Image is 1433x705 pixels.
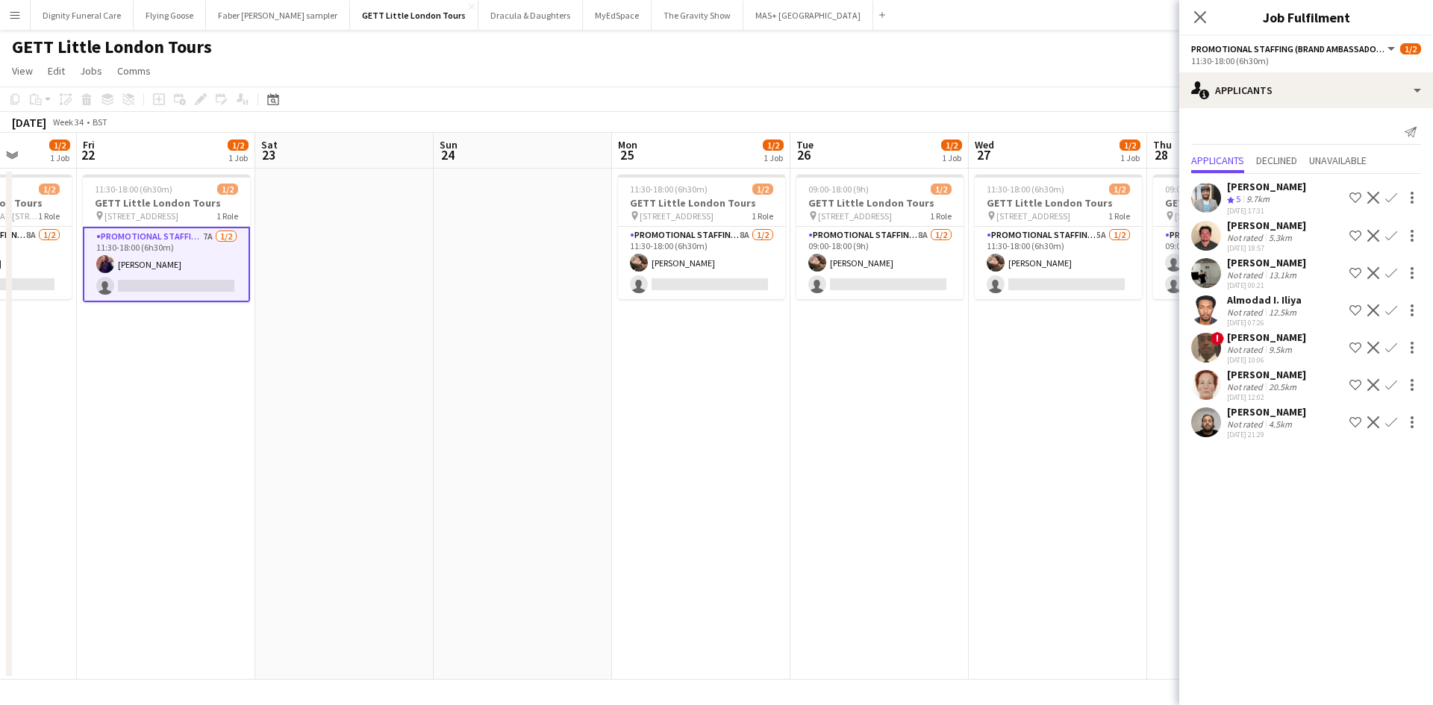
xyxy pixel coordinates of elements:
div: 5.3km [1266,232,1295,243]
span: Applicants [1191,155,1244,166]
div: [DATE] 10:06 [1227,355,1306,365]
div: Applicants [1179,72,1433,108]
span: Week 34 [49,116,87,128]
div: [DATE] 21:29 [1227,430,1306,439]
button: MyEdSpace [583,1,652,30]
div: BST [93,116,107,128]
div: 13.1km [1266,269,1299,281]
div: 20.5km [1266,381,1299,392]
span: Unavailable [1309,155,1367,166]
div: Not rated [1227,307,1266,318]
div: [DATE] 17:31 [1227,206,1306,216]
div: [PERSON_NAME] [1227,368,1306,381]
div: Not rated [1227,381,1266,392]
span: Jobs [80,64,102,78]
div: 4.5km [1266,419,1295,430]
div: [DATE] 00:21 [1227,281,1306,290]
button: Flying Goose [134,1,206,30]
div: 9.7km [1243,193,1273,206]
button: MAS+ [GEOGRAPHIC_DATA] [743,1,873,30]
a: Edit [42,61,71,81]
div: 9.5km [1266,344,1295,355]
span: Promotional Staffing (Brand Ambassadors) [1191,43,1385,54]
div: Not rated [1227,344,1266,355]
div: [DATE] 07:26 [1227,318,1302,328]
a: Comms [111,61,157,81]
h3: Job Fulfilment [1179,7,1433,27]
button: Promotional Staffing (Brand Ambassadors) [1191,43,1397,54]
h1: GETT Little London Tours [12,36,212,58]
div: [DATE] 12:02 [1227,392,1306,402]
div: Not rated [1227,419,1266,430]
div: [PERSON_NAME] [1227,330,1306,344]
div: 12.5km [1266,307,1299,318]
div: [DATE] 18:57 [1227,243,1306,253]
span: Edit [48,64,65,78]
div: Almodad I. Iliya [1227,293,1302,307]
span: View [12,64,33,78]
span: Comms [117,64,151,78]
div: [PERSON_NAME] [1227,256,1306,269]
a: View [6,61,39,81]
div: Not rated [1227,269,1266,281]
span: 1/2 [1400,43,1421,54]
div: [PERSON_NAME] [1227,405,1306,419]
button: Dignity Funeral Care [31,1,134,30]
span: ! [1211,332,1224,345]
button: GETT Little London Tours [350,1,478,30]
button: The Gravity Show [652,1,743,30]
a: Jobs [74,61,108,81]
button: Dracula & Daughters [478,1,583,30]
button: Faber [PERSON_NAME] sampler [206,1,350,30]
div: [PERSON_NAME] [1227,219,1306,232]
div: [DATE] [12,115,46,130]
div: Not rated [1227,232,1266,243]
div: [PERSON_NAME] [1227,180,1306,193]
div: 11:30-18:00 (6h30m) [1191,55,1421,66]
span: 5 [1236,193,1240,204]
span: Declined [1256,155,1297,166]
